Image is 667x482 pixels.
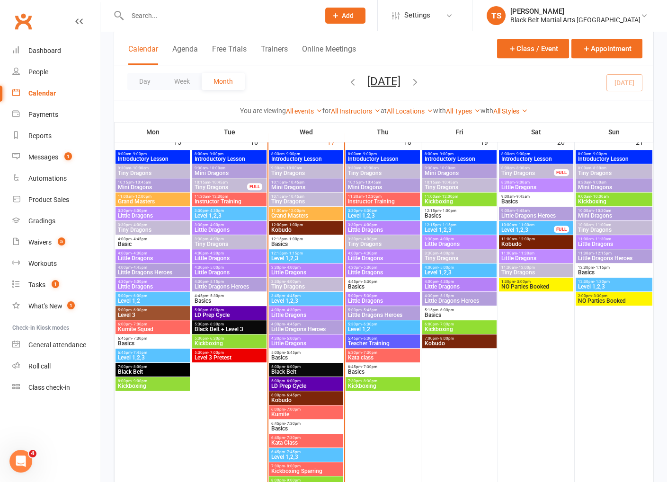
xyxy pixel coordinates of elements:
span: Little Dragons Heroes [578,255,651,261]
button: Week [162,73,202,90]
span: - 10:45am [133,180,151,184]
span: Tiny Dragons [424,255,495,261]
div: What's New [28,302,62,310]
span: 3:30pm [347,223,418,227]
span: Introductory Lesson [424,156,495,162]
span: Introductory Lesson [501,156,571,162]
span: Grand Masters [117,199,188,204]
a: Class kiosk mode [12,377,100,398]
span: - 4:00pm [362,223,377,227]
span: 3:30pm [347,209,418,213]
span: - 4:00pm [285,265,301,270]
span: 8:30am [578,180,651,184]
span: - 8:30am [591,166,606,170]
div: FULL [554,226,569,233]
span: 9:30am [117,166,188,170]
span: - 10:45am [287,194,304,199]
span: - 5:00pm [438,265,454,270]
span: - 9:00am [591,180,606,184]
span: 8:00am [347,152,418,156]
a: Dashboard [12,40,100,61]
span: - 4:30pm [132,251,147,255]
span: Little Dragons Heroes [501,213,571,219]
span: Little Dragons [194,270,265,275]
span: Tiny Dragons [578,170,651,176]
span: 9:30am [424,166,495,170]
a: Payments [12,104,100,125]
th: Sat [498,122,575,142]
a: Roll call [12,356,100,377]
span: Kickboxing [578,199,651,204]
span: - 5:00pm [132,280,147,284]
div: Class check-in [28,384,70,391]
span: Level 1,2,3 [347,213,418,219]
div: Messages [28,153,58,161]
span: 3:30pm [424,237,495,241]
span: Grand Masters [271,213,341,219]
span: 11:30am [194,194,265,199]
span: - 5:30pm [362,294,377,298]
th: Sun [575,122,653,142]
span: 2:00pm [578,294,651,298]
span: 3:30pm [194,223,265,227]
span: Little Dragons [424,241,495,247]
span: Mini Dragons [578,184,651,190]
span: - 1:00pm [441,209,456,213]
span: 11:00am [271,209,341,213]
span: Little Dragons [347,270,418,275]
span: 8:00am [501,166,554,170]
div: Reports [28,132,52,140]
span: Level 1,2,3 [578,284,651,289]
span: Little Dragons [117,213,188,219]
strong: You are viewing [240,107,286,114]
span: Little Dragons [117,284,188,289]
th: Fri [421,122,498,142]
span: NO Parties Booked [501,284,571,289]
span: Level 1,2,3 [501,227,554,233]
span: - 9:00pm [361,152,377,156]
span: - 12:00pm [517,265,535,270]
span: 8:00am [578,166,651,170]
div: Product Sales [28,196,69,203]
iframe: Intercom live chat [9,450,32,473]
a: Automations [12,168,100,189]
span: Tiny Dragons [194,241,265,247]
span: - 9:45am [515,209,530,213]
button: Add [325,8,365,24]
span: - 9:00pm [208,152,223,156]
span: 9:00am [578,194,651,199]
span: 8:00am [578,152,651,156]
span: - 11:30am [594,237,611,241]
span: Little Dragons [424,284,495,289]
span: 12:15pm [424,209,495,213]
a: Waivers 5 [12,232,100,253]
span: Basics [501,199,571,204]
div: Workouts [28,260,57,267]
span: Little Dragons [578,241,651,247]
span: - 10:00am [285,166,302,170]
span: - 11:00am [517,223,534,227]
span: - 4:00pm [438,237,454,241]
span: 5 [58,237,65,245]
span: Mini Dragons [117,184,188,190]
span: - 11:00am [594,223,611,227]
div: People [28,68,48,76]
span: Level 1,2,3 [194,213,265,219]
span: Little Dragons Heroes [117,270,188,275]
strong: for [322,107,331,114]
a: Calendar [12,83,100,104]
span: 9:30am [347,166,418,170]
span: - 6:00pm [132,294,147,298]
span: - 12:30pm [210,194,228,199]
div: Payments [28,111,58,118]
span: Basics [578,270,651,275]
span: Basics [424,213,495,219]
span: - 1:30pm [594,280,610,284]
span: 11:30am [501,265,571,270]
span: - 5:00pm [208,265,224,270]
a: Tasks 1 [12,274,100,296]
span: Level 1,2,3 [424,227,495,233]
span: 3:30pm [347,237,418,241]
span: Introductory Lesson [271,156,341,162]
span: - 12:30pm [364,194,382,199]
